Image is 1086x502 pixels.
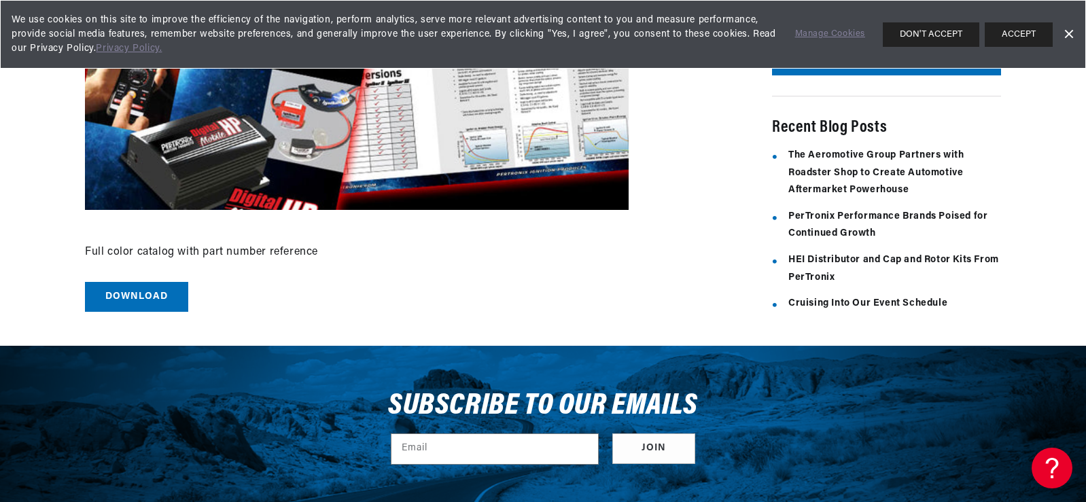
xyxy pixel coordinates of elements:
[788,150,964,195] a: The Aeromotive Group Partners with Roadster Shop to Create Automotive Aftermarket Powerhouse
[795,27,865,41] a: Manage Cookies
[883,22,979,47] button: DON'T ACCEPT
[788,255,999,283] a: HEI Distributor and Cap and Rotor Kits From PerTronix
[612,433,695,464] button: Subscribe
[12,13,776,56] span: We use cookies on this site to improve the efficiency of the navigation, perform analytics, serve...
[985,22,1053,47] button: ACCEPT
[391,434,598,464] input: Email
[96,43,162,54] a: Privacy Policy.
[772,117,1001,140] h5: Recent Blog Posts
[1058,24,1079,45] a: Dismiss Banner
[85,247,318,257] span: Full color catalog with part number reference
[788,298,947,308] a: Cruising Into Our Event Schedule
[788,211,987,238] a: PerTronix Performance Brands Poised for Continued Growth
[388,393,698,419] h3: Subscribe to our emails
[85,282,188,312] a: Download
